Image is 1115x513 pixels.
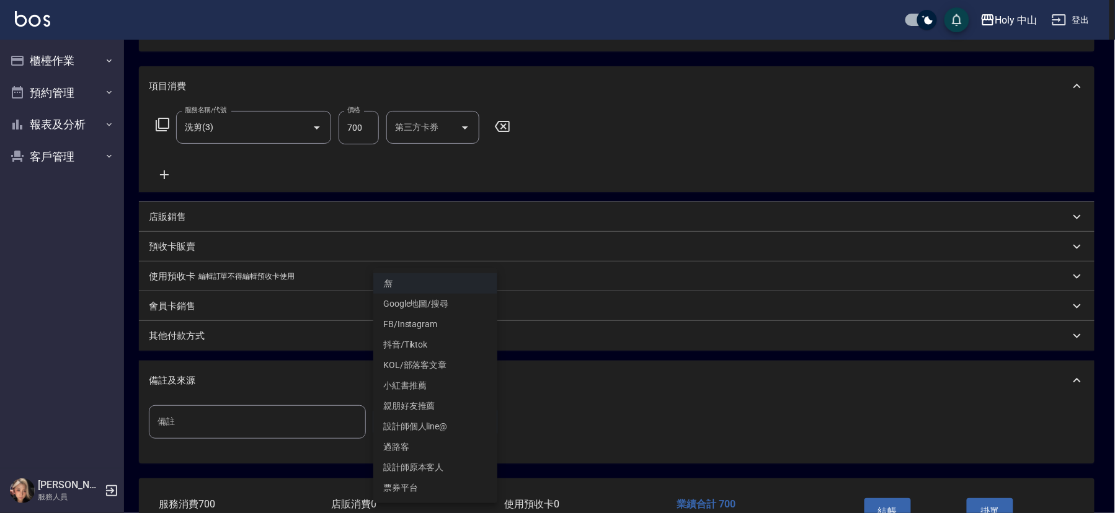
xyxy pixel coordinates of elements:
[373,294,497,314] li: Google地圖/搜尋
[373,396,497,416] li: 親朋好友推薦
[373,478,497,498] li: 票券平台
[373,457,497,478] li: 設計師原本客人
[373,437,497,457] li: 過路客
[373,335,497,355] li: 抖音/Tiktok
[383,277,392,290] em: 無
[373,314,497,335] li: FB/Instagram
[373,355,497,375] li: KOL/部落客文章
[373,416,497,437] li: 設計師個人line@
[373,375,497,396] li: 小紅書推薦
